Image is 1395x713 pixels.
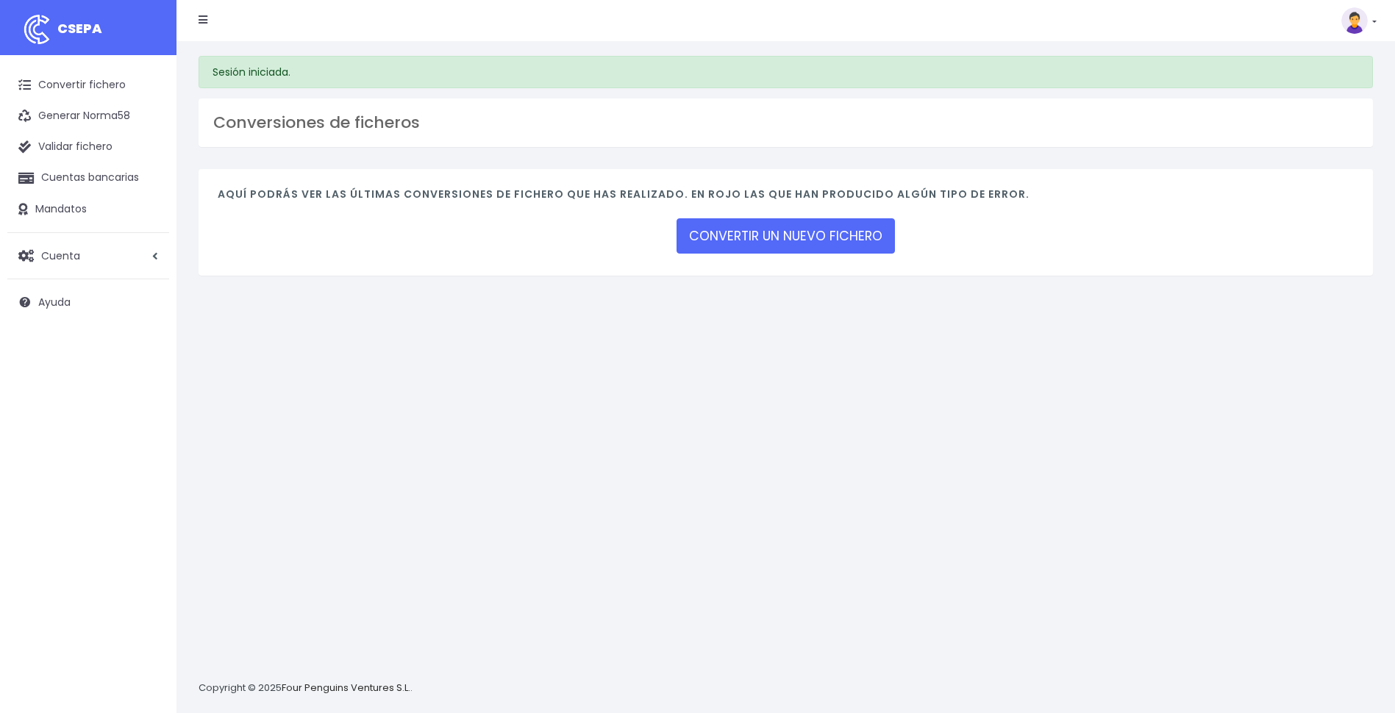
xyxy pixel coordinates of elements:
a: Mandatos [7,194,169,225]
a: Ayuda [7,287,169,318]
a: Cuentas bancarias [7,162,169,193]
a: Four Penguins Ventures S.L. [282,681,410,695]
h4: Aquí podrás ver las últimas conversiones de fichero que has realizado. En rojo las que han produc... [218,188,1354,208]
img: profile [1341,7,1368,34]
img: logo [18,11,55,48]
p: Copyright © 2025 . [199,681,413,696]
div: Sesión iniciada. [199,56,1373,88]
span: CSEPA [57,19,102,37]
a: Validar fichero [7,132,169,162]
span: Cuenta [41,248,80,262]
span: Ayuda [38,295,71,309]
a: CONVERTIR UN NUEVO FICHERO [677,218,895,254]
h3: Conversiones de ficheros [213,113,1358,132]
a: Generar Norma58 [7,101,169,132]
a: Cuenta [7,240,169,271]
a: Convertir fichero [7,70,169,101]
